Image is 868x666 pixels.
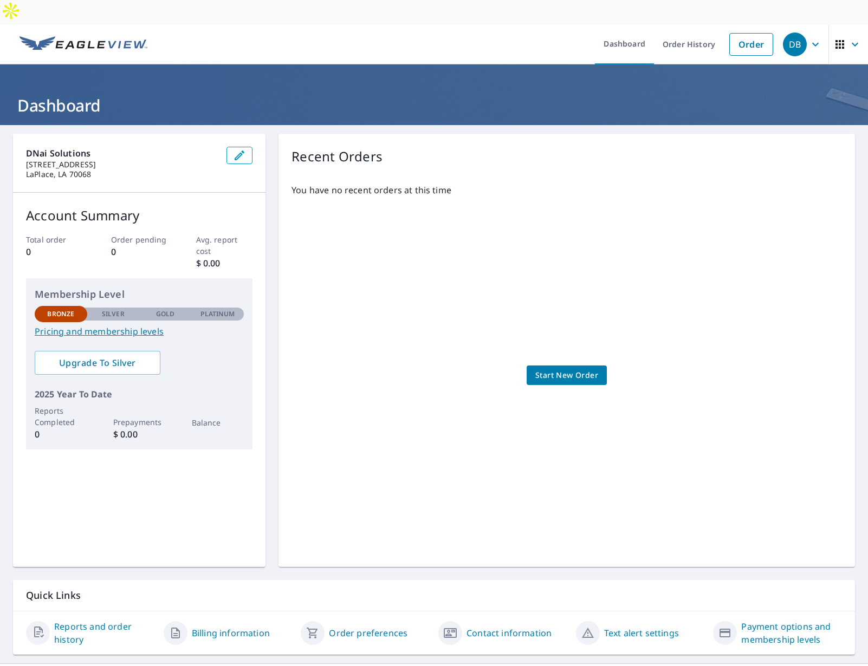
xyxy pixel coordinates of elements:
[654,25,724,64] a: Order History
[26,206,252,225] p: Account Summary
[26,245,83,258] p: 0
[196,257,253,270] p: $ 0.00
[192,626,270,639] a: Billing information
[26,169,218,179] p: LaPlace, LA 70068
[35,405,87,428] p: Reports Completed
[604,626,679,639] a: Text alert settings
[26,147,218,160] p: DNai Solutions
[54,620,155,646] a: Reports and order history
[192,417,244,428] p: Balance
[292,147,383,166] p: Recent Orders
[535,369,598,382] span: Start New Order
[113,416,166,428] p: Prepayments
[292,184,842,197] p: You have no recent orders at this time
[35,287,244,302] p: Membership Level
[113,428,166,441] p: $ 0.00
[102,309,125,319] p: Silver
[35,428,87,441] p: 0
[779,25,828,64] button: DB
[13,94,855,116] h1: Dashboard
[35,351,160,375] a: Upgrade To Silver
[26,589,842,602] p: Quick Links
[156,309,174,319] p: Gold
[196,234,253,257] p: Avg. report cost
[595,25,654,64] a: Dashboard
[111,245,168,258] p: 0
[13,25,154,64] a: EV Logo
[111,234,168,245] p: Order pending
[783,32,807,56] div: DB
[527,365,607,386] a: Start New Order
[26,160,218,169] p: [STREET_ADDRESS]
[467,626,552,639] a: Contact information
[47,309,74,319] p: Bronze
[43,357,152,369] span: Upgrade To Silver
[741,620,842,646] a: Payment options and membership levels
[729,33,773,56] a: Order
[35,388,244,401] p: 2025 Year To Date
[26,234,83,245] p: Total order
[329,626,407,639] a: Order preferences
[35,325,244,338] a: Pricing and membership levels
[20,36,147,53] img: EV Logo
[200,309,235,319] p: Platinum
